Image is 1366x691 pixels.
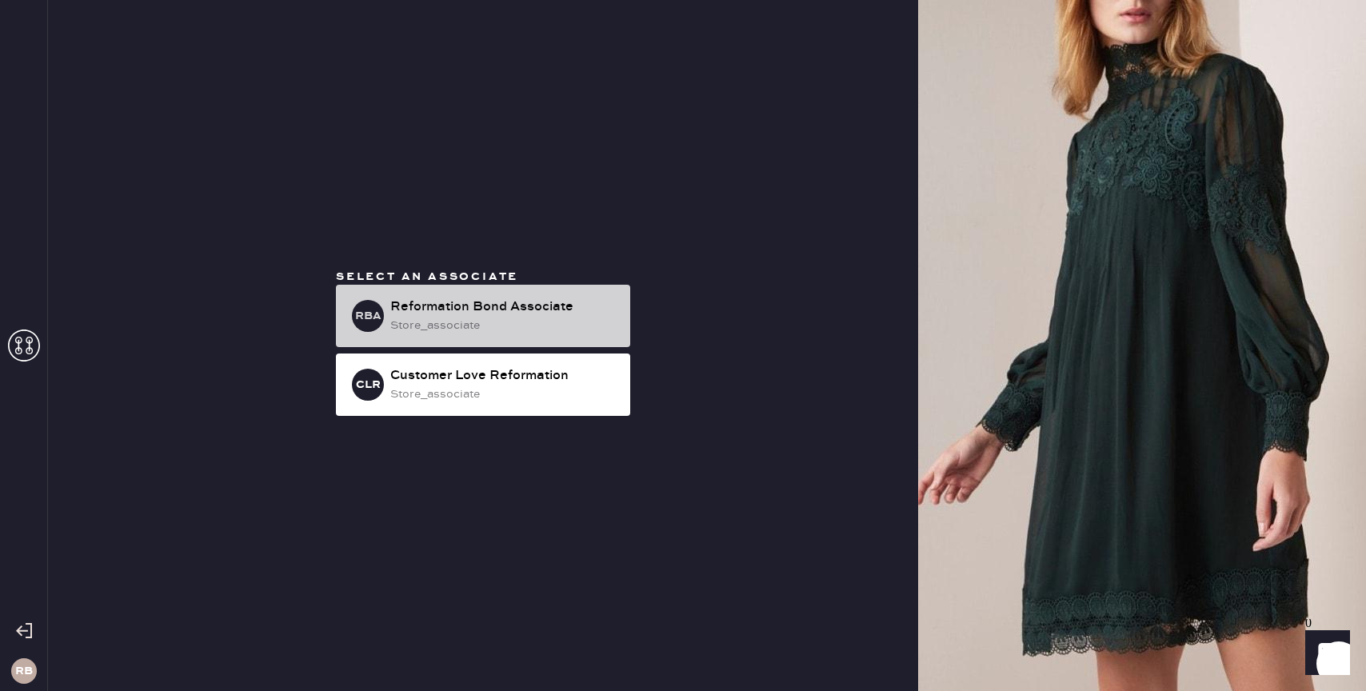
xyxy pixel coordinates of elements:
[390,385,617,403] div: store_associate
[390,298,617,317] div: Reformation Bond Associate
[390,317,617,334] div: store_associate
[390,366,617,385] div: Customer Love Reformation
[336,270,518,284] span: Select an associate
[15,665,33,677] h3: RB
[355,310,381,322] h3: RBA
[356,379,381,390] h3: CLR
[1290,619,1359,688] iframe: Front Chat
